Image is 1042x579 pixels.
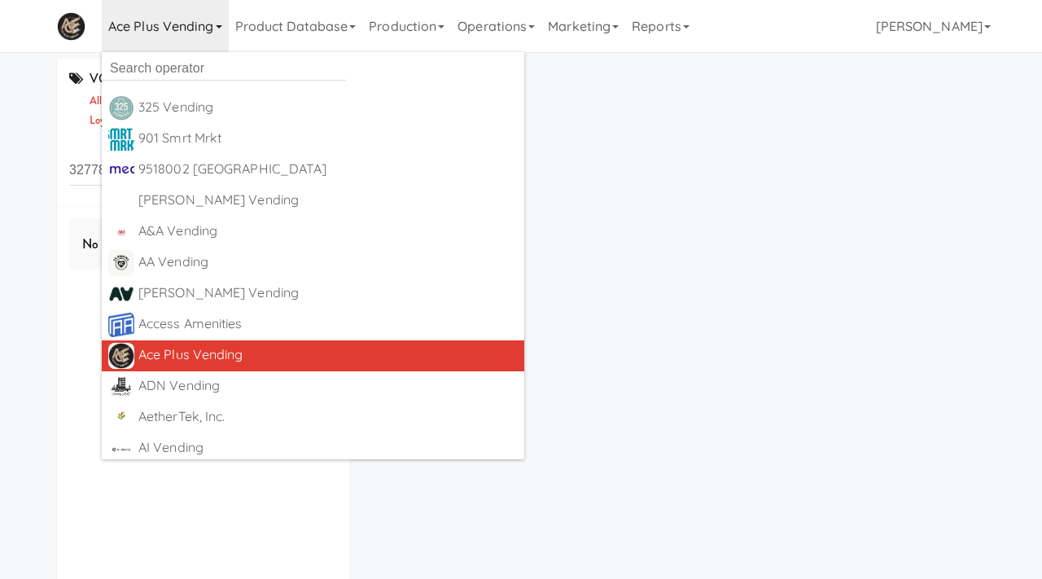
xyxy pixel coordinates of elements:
img: Micromart [57,12,85,41]
img: pbzj0xqistzv78rw17gh.jpg [108,157,134,183]
div: 9518002 [GEOGRAPHIC_DATA] [138,157,518,182]
img: ACwAAAAAAQABAAACADs= [108,188,134,214]
div: AetherTek, Inc. [138,405,518,429]
img: kbrytollda43ilh6wexs.png [108,95,134,121]
img: ck9lluqwz49r4slbytpm.png [108,436,134,462]
div: Access Amenities [138,312,518,336]
div: [PERSON_NAME] Vending [138,281,518,305]
div: AA Vending [138,250,518,274]
div: ADN Vending [138,374,518,398]
a: loyalty [85,111,126,131]
img: btfbkppilgpqn7n9svkz.png [108,374,134,400]
div: Ace Plus Vending [138,343,518,367]
div: A&A Vending [138,219,518,243]
img: kgvx9ubdnwdmesdqrgmd.png [108,312,134,338]
img: fg1tdwzclvcgadomhdtp.png [108,343,134,369]
img: ir0uzeqxfph1lfkm2qud.jpg [108,126,134,152]
div: 325 Vending [138,95,518,120]
a: all [85,91,106,112]
div: [PERSON_NAME] Vending [138,188,518,213]
img: ucvciuztr6ofmmudrk1o.png [108,281,134,307]
img: wikircranfrz09drhcio.png [108,405,134,431]
div: 901 Smrt Mrkt [138,126,518,151]
span: VOUCHERS [69,69,162,88]
input: Search operator [102,56,346,81]
div: AI Vending [138,436,518,460]
img: q2obotf9n3qqirn9vbvw.jpg [108,219,134,245]
div: No vouchers found [69,219,338,270]
img: dcdxvmg3yksh6usvjplj.png [108,250,134,276]
input: Search vouchers [69,156,338,186]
